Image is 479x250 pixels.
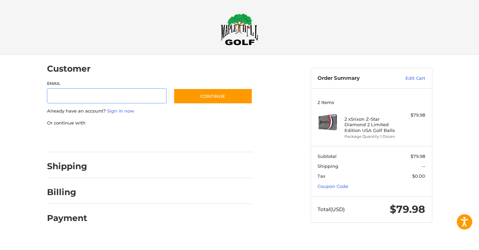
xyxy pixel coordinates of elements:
iframe: PayPal-paylater [103,133,154,145]
h3: Order Summary [318,75,391,82]
p: Or continue with [47,120,252,127]
p: Already have an account? [47,108,252,115]
h2: Payment [47,213,87,223]
iframe: PayPal-paypal [45,133,96,145]
iframe: PayPal-venmo [160,133,211,145]
h3: 2 Items [318,100,425,105]
span: Total (USD) [318,206,345,212]
a: Edit Cart [391,75,425,82]
a: Sign in now [107,108,134,114]
img: Maple Hill Golf [221,13,258,45]
li: Package Quantity 1 Dozen [344,134,397,139]
span: Subtotal [318,153,337,159]
iframe: Google Customer Reviews [423,232,479,250]
h2: Customer [47,63,91,74]
span: -- [422,163,425,169]
span: $79.98 [411,153,425,159]
h2: Shipping [47,161,87,172]
label: Email [47,80,167,87]
span: Shipping [318,163,338,169]
button: Continue [173,88,252,104]
span: $79.98 [390,203,425,216]
a: Coupon Code [318,183,348,189]
h2: Billing [47,187,87,197]
h4: 2 x Srixon Z-Star Diamond 2 Limited Edition USA Golf Balls [344,116,397,133]
span: $0.00 [412,173,425,179]
span: Tax [318,173,325,179]
div: $79.98 [398,112,425,119]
